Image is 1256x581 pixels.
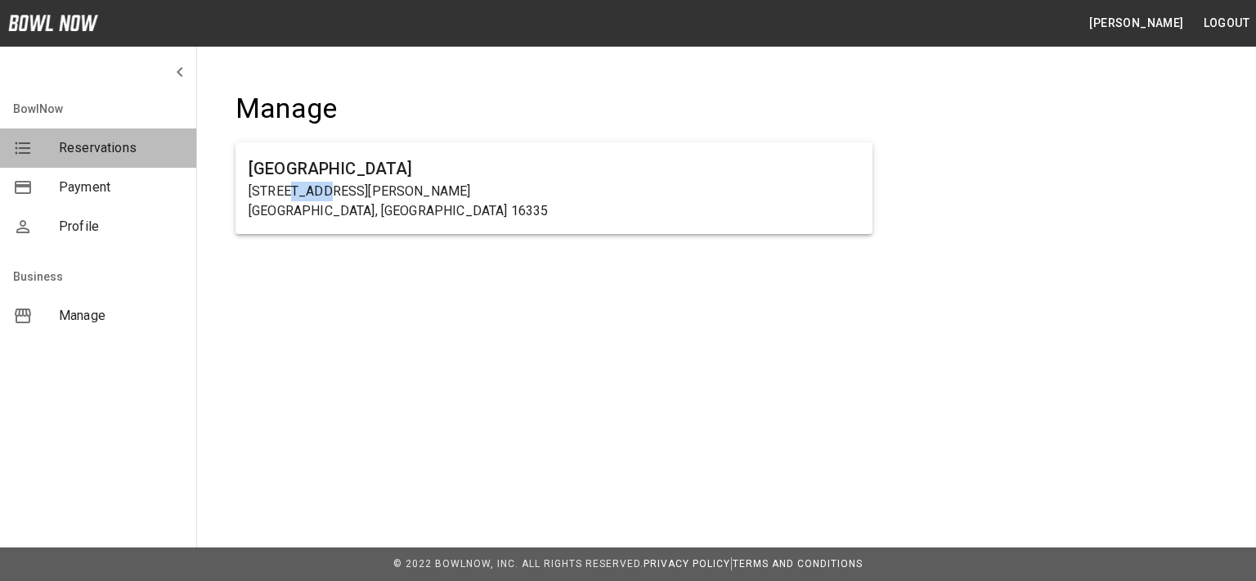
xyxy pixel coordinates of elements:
[249,201,859,221] p: [GEOGRAPHIC_DATA], [GEOGRAPHIC_DATA] 16335
[249,182,859,201] p: [STREET_ADDRESS][PERSON_NAME]
[249,155,859,182] h6: [GEOGRAPHIC_DATA]
[59,138,183,158] span: Reservations
[644,558,730,570] a: Privacy Policy
[733,558,863,570] a: Terms and Conditions
[8,15,98,31] img: logo
[235,92,872,126] h4: Manage
[59,178,183,197] span: Payment
[1197,8,1256,38] button: Logout
[1083,8,1190,38] button: [PERSON_NAME]
[59,217,183,236] span: Profile
[393,558,644,570] span: © 2022 BowlNow, Inc. All Rights Reserved.
[59,306,183,326] span: Manage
